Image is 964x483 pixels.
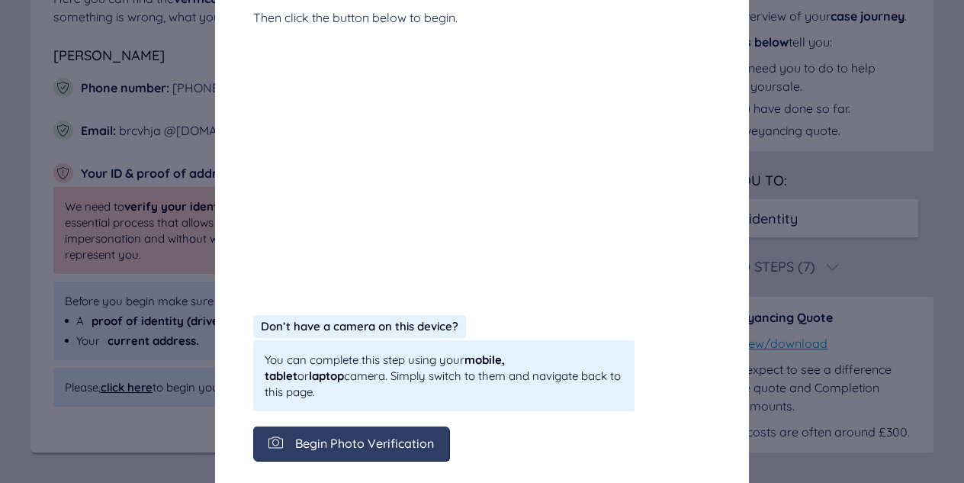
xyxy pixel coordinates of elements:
[265,352,623,400] span: You can complete this step using your or camera. Simply switch to them and navigate back to this ...
[253,42,711,300] iframe: Video Verification Guide
[265,353,505,383] span: mobile, tablet
[261,319,458,333] span: Don’t have a camera on this device?
[309,369,344,383] span: laptop
[253,8,711,27] div: Then click the button below to begin.
[295,436,434,450] span: Begin Photo Verification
